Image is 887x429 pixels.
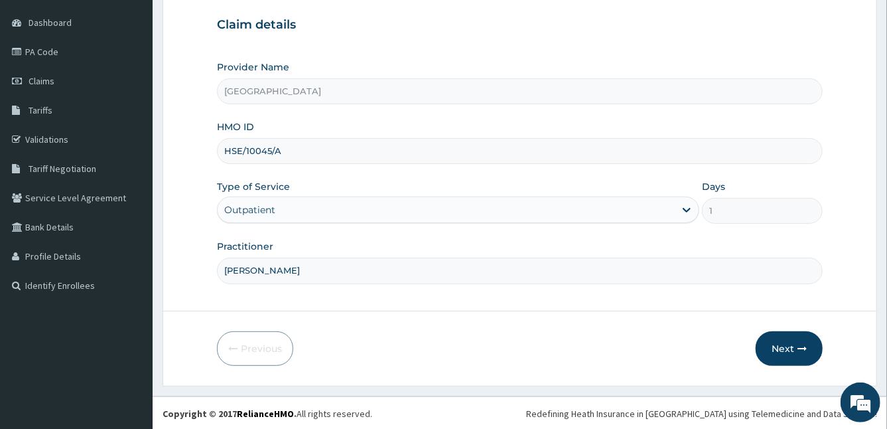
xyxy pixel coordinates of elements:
img: d_794563401_company_1708531726252_794563401 [25,66,54,100]
textarea: Type your message and hit 'Enter' [7,287,253,333]
span: We're online! [77,129,183,264]
button: Next [756,331,823,366]
div: Chat with us now [69,74,223,92]
span: Tariff Negotiation [29,163,96,175]
button: Previous [217,331,293,366]
span: Claims [29,75,54,87]
div: Outpatient [224,203,275,216]
h3: Claim details [217,18,823,33]
div: Minimize live chat window [218,7,249,39]
a: RelianceHMO [237,408,294,420]
input: Enter HMO ID [217,138,823,164]
strong: Copyright © 2017 . [163,408,297,420]
label: Type of Service [217,180,290,193]
span: Dashboard [29,17,72,29]
label: Provider Name [217,60,289,74]
label: HMO ID [217,120,254,133]
label: Days [702,180,725,193]
div: Redefining Heath Insurance in [GEOGRAPHIC_DATA] using Telemedicine and Data Science! [526,407,877,420]
label: Practitioner [217,240,273,253]
input: Enter Name [217,258,823,284]
span: Tariffs [29,104,52,116]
